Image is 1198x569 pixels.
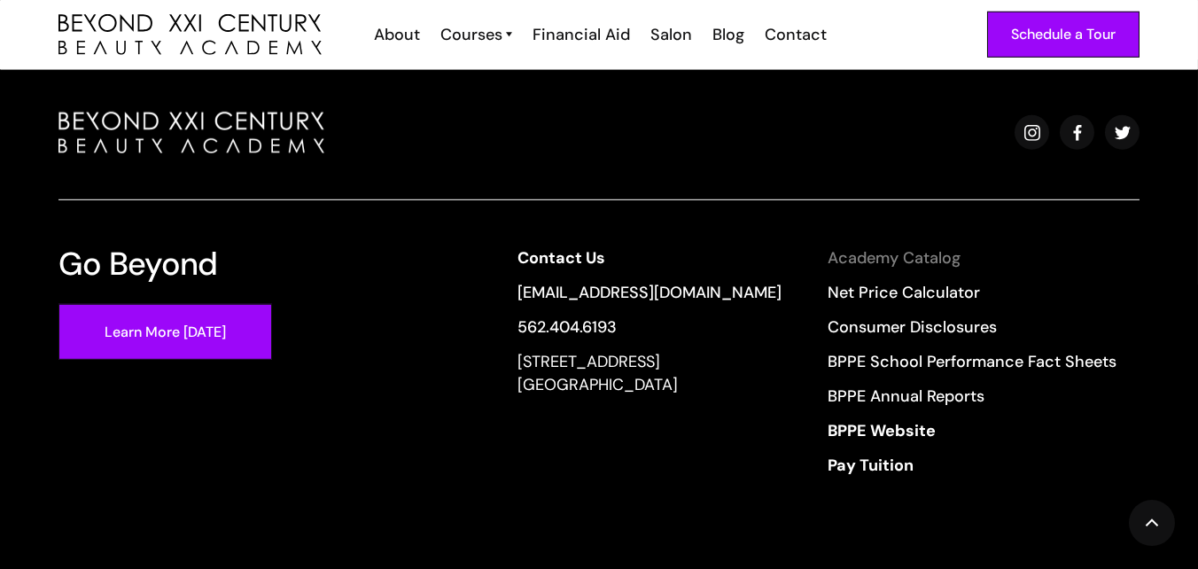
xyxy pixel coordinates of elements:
[753,23,836,46] a: Contact
[828,454,1116,477] a: Pay Tuition
[1011,23,1116,46] div: Schedule a Tour
[517,246,782,269] a: Contact Us
[440,23,502,46] div: Courses
[765,23,827,46] div: Contact
[58,14,322,56] a: home
[374,23,420,46] div: About
[828,316,1116,339] a: Consumer Disclosures
[440,23,512,46] a: Courses
[521,23,639,46] a: Financial Aid
[517,281,782,304] a: [EMAIL_ADDRESS][DOMAIN_NAME]
[517,316,782,339] a: 562.404.6193
[533,23,630,46] div: Financial Aid
[362,23,429,46] a: About
[828,350,1116,373] a: BPPE School Performance Fact Sheets
[58,246,218,281] h3: Go Beyond
[517,247,605,269] strong: Contact Us
[58,304,272,360] a: Learn More [DATE]
[58,112,324,153] img: beyond beauty logo
[828,385,1116,408] a: BPPE Annual Reports
[828,281,1116,304] a: Net Price Calculator
[828,420,936,441] strong: BPPE Website
[828,246,1116,269] a: Academy Catalog
[517,350,782,396] div: [STREET_ADDRESS] [GEOGRAPHIC_DATA]
[58,14,322,56] img: beyond 21st century beauty academy logo
[828,419,1116,442] a: BPPE Website
[650,23,692,46] div: Salon
[712,23,744,46] div: Blog
[828,455,914,476] strong: Pay Tuition
[639,23,701,46] a: Salon
[987,12,1140,58] a: Schedule a Tour
[701,23,753,46] a: Blog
